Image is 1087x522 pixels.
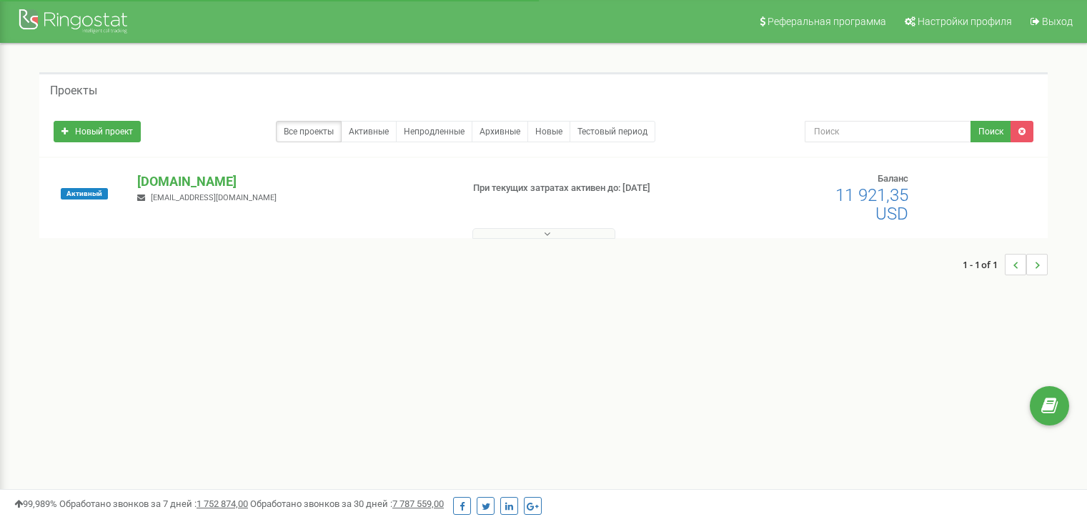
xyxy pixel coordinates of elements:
[835,185,908,224] span: 11 921,35 USD
[963,254,1005,275] span: 1 - 1 of 1
[971,121,1011,142] button: Поиск
[396,121,472,142] a: Непродленные
[137,172,450,191] p: [DOMAIN_NAME]
[527,121,570,142] a: Новые
[392,498,444,509] u: 7 787 559,00
[878,173,908,184] span: Баланс
[61,188,108,200] span: Активный
[151,193,277,202] span: [EMAIL_ADDRESS][DOMAIN_NAME]
[341,121,397,142] a: Активные
[54,121,141,142] a: Новый проект
[472,121,528,142] a: Архивные
[197,498,248,509] u: 1 752 874,00
[59,498,248,509] span: Обработано звонков за 7 дней :
[570,121,655,142] a: Тестовый период
[918,16,1012,27] span: Настройки профиля
[276,121,342,142] a: Все проекты
[473,182,702,195] p: При текущих затратах активен до: [DATE]
[963,240,1048,290] nav: ...
[250,498,444,509] span: Обработано звонков за 30 дней :
[768,16,886,27] span: Реферальная программа
[50,84,97,97] h5: Проекты
[805,121,971,142] input: Поиск
[1042,16,1073,27] span: Выход
[14,498,57,509] span: 99,989%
